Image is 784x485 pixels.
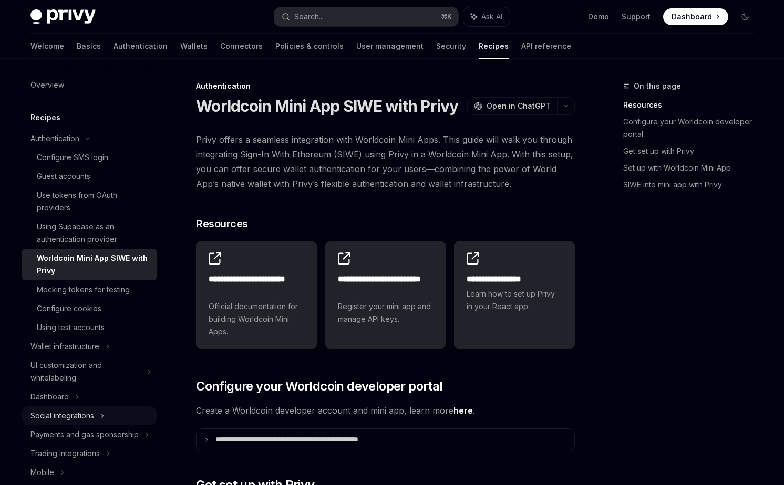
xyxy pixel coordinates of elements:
div: Wallet infrastructure [30,340,99,353]
div: Using Supabase as an authentication provider [37,220,150,246]
a: Dashboard [663,8,728,25]
a: Connectors [220,34,263,59]
span: Register your mini app and manage API keys. [338,300,434,325]
span: Resources [196,216,248,231]
h5: Recipes [30,111,60,124]
div: Mobile [30,466,54,479]
a: Recipes [479,34,509,59]
span: Official documentation for building Worldcoin Mini Apps. [209,300,304,338]
a: Basics [77,34,101,59]
span: ⌘ K [441,13,452,21]
a: Worldcoin Mini App SIWE with Privy [22,249,157,280]
div: Overview [30,79,64,91]
button: Open in ChatGPT [467,97,557,115]
a: Resources [623,97,762,113]
div: UI customization and whitelabeling [30,359,141,384]
button: Ask AI [463,7,510,26]
a: Get set up with Privy [623,143,762,160]
button: Search...⌘K [274,7,458,26]
div: Mocking tokens for testing [37,283,130,296]
a: Using Supabase as an authentication provider [22,217,157,249]
a: Wallets [180,34,208,59]
span: Open in ChatGPT [487,101,551,111]
a: User management [356,34,424,59]
a: Configure cookies [22,299,157,318]
div: Use tokens from OAuth providers [37,189,150,214]
a: Demo [588,12,609,22]
a: Authentication [114,34,168,59]
a: Use tokens from OAuth providers [22,186,157,217]
a: Security [436,34,466,59]
div: Worldcoin Mini App SIWE with Privy [37,252,150,277]
div: Configure SMS login [37,151,108,164]
a: SIWE into mini app with Privy [623,176,762,193]
div: Guest accounts [37,170,90,183]
a: Mocking tokens for testing [22,280,157,299]
a: Policies & controls [275,34,344,59]
div: Authentication [196,81,575,91]
h1: Worldcoin Mini App SIWE with Privy [196,97,459,115]
span: Privy offers a seamless integration with Worldcoin Mini Apps. This guide will walk you through in... [196,132,575,191]
div: Configure cookies [37,302,101,315]
a: API reference [521,34,571,59]
a: Overview [22,76,157,94]
div: Trading integrations [30,447,100,460]
span: Learn how to set up Privy in your React app. [467,288,562,313]
div: Social integrations [30,409,94,422]
a: Configure SMS login [22,148,157,167]
span: Configure your Worldcoin developer portal [196,378,442,395]
span: Create a Worldcoin developer account and mini app, learn more . [196,403,575,418]
div: Search... [294,10,324,23]
a: here [453,405,473,416]
span: On this page [634,80,681,92]
a: Set up with Worldcoin Mini App [623,160,762,176]
div: Authentication [30,132,79,145]
button: Toggle dark mode [737,8,754,25]
a: Support [622,12,651,22]
div: Dashboard [30,391,69,403]
img: dark logo [30,9,96,24]
a: Configure your Worldcoin developer portal [623,113,762,143]
div: Using test accounts [37,321,105,334]
a: Guest accounts [22,167,157,186]
span: Dashboard [672,12,712,22]
span: Ask AI [481,12,502,22]
a: Using test accounts [22,318,157,337]
a: Welcome [30,34,64,59]
div: Payments and gas sponsorship [30,428,139,441]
